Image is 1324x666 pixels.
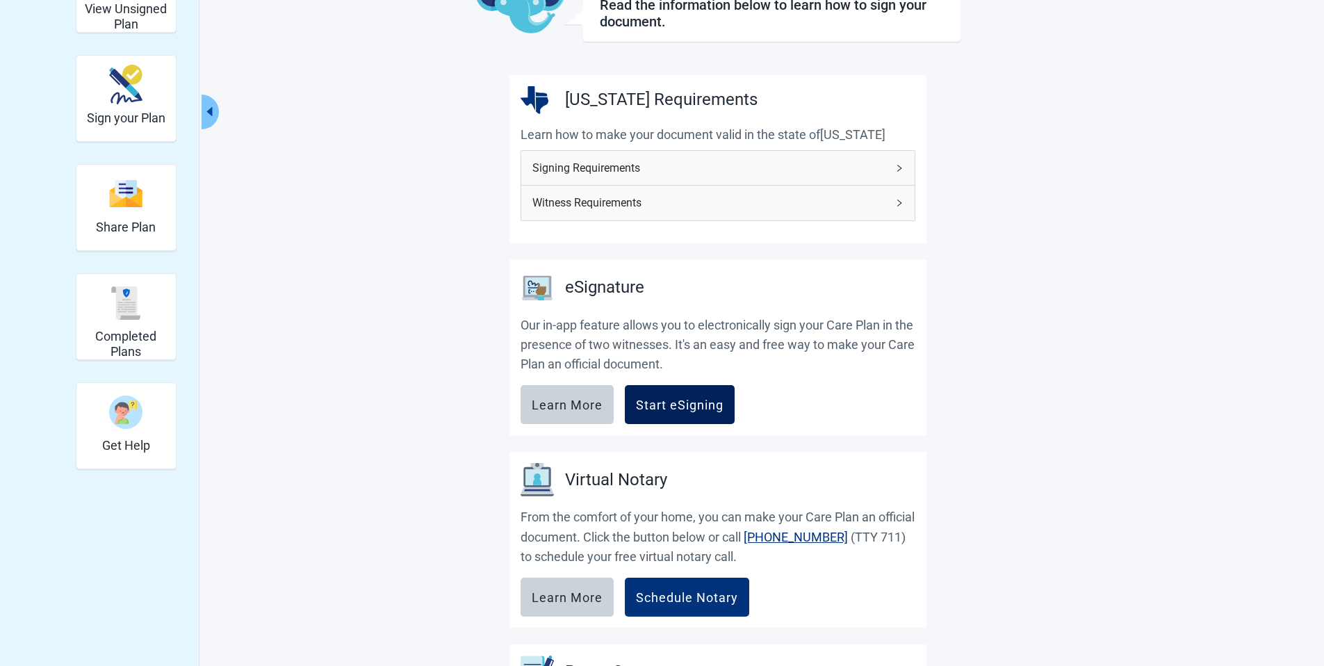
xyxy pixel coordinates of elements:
div: Witness Requirements [521,186,915,220]
span: right [895,199,904,207]
a: [PHONE_NUMBER] [744,530,848,544]
div: Completed Plans [76,273,177,360]
p: Learn how to make your document valid in the state of [US_STATE] [521,125,915,145]
div: Sign your Plan [76,55,177,142]
img: eSignature [521,271,554,304]
div: Start eSigning [636,398,724,412]
button: Learn More [521,578,614,617]
h2: Get Help [102,438,150,453]
img: Texas [521,86,548,114]
h2: Share Plan [96,220,156,235]
span: Signing Requirements [532,159,887,177]
div: Get Help [76,382,177,469]
img: make_plan_official-CpYJDfBD.svg [109,65,142,104]
h2: Completed Plans [82,329,170,359]
span: right [895,164,904,172]
img: Virtual Notary [521,463,554,496]
div: Share Plan [76,164,177,251]
img: person-question-x68TBcxA.svg [109,396,142,429]
p: From the comfort of your home, you can make your Care Plan an official document. Click the button... [521,507,915,567]
button: Start eSigning [625,385,735,424]
h2: eSignature [565,275,644,301]
div: Learn More [532,398,603,412]
h2: Sign your Plan [87,111,165,126]
button: Learn More [521,385,614,424]
img: svg%3e [109,179,142,209]
img: svg%3e [109,286,142,320]
div: Signing Requirements [521,151,915,185]
p: Our in-app feature allows you to electronically sign your Care Plan in the presence of two witnes... [521,316,915,375]
span: caret-left [203,105,216,118]
button: Schedule Notary [625,578,749,617]
h3: Virtual Notary [565,467,667,494]
h2: [US_STATE] Requirements [565,87,758,113]
button: Collapse menu [202,95,219,129]
div: Learn More [532,590,603,604]
span: Witness Requirements [532,194,887,211]
div: Schedule Notary [636,590,738,604]
h2: View Unsigned Plan [82,1,170,31]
